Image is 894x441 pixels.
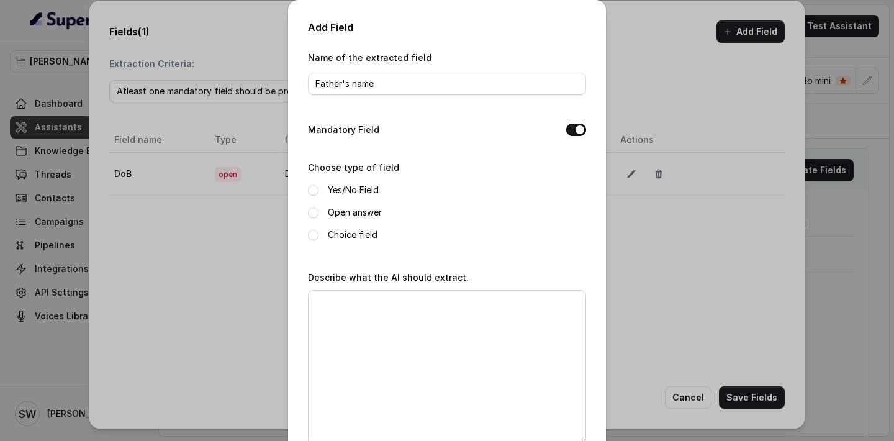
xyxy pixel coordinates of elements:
label: Choose type of field [308,162,399,173]
label: Name of the extracted field [308,52,431,63]
label: Describe what the AI should extract. [308,272,469,283]
label: Open answer [328,205,382,220]
label: Yes/No Field [328,183,379,198]
label: Mandatory Field [308,122,379,137]
label: Choice field [328,227,377,242]
h2: Add Field [308,20,586,35]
